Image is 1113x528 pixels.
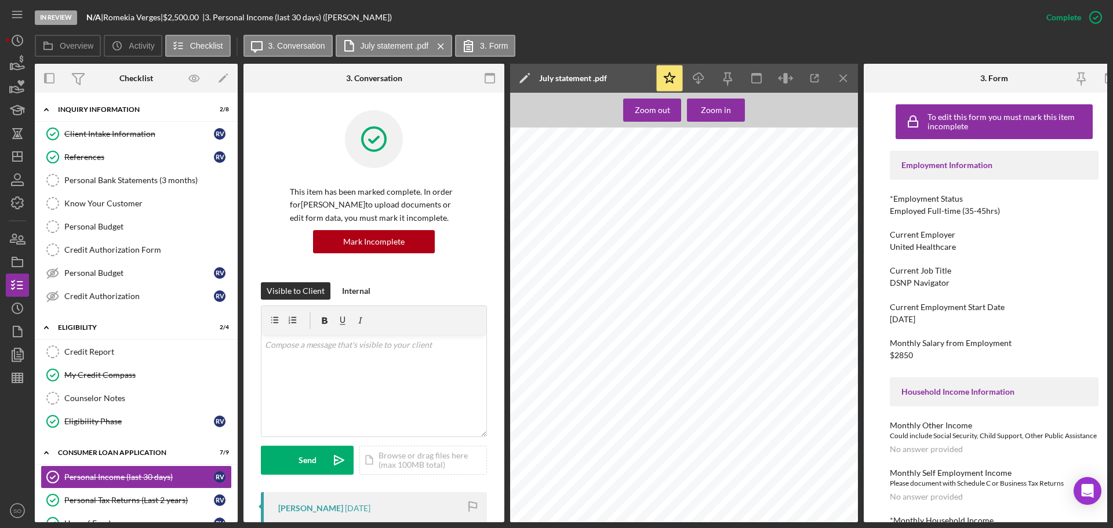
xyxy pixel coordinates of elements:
[165,35,231,57] button: Checklist
[64,347,231,356] div: Credit Report
[208,449,229,456] div: 7 / 9
[817,369,841,378] span: $-758.55
[901,161,1087,170] div: Employment Information
[1074,477,1101,505] div: Open Intercom Messenger
[64,245,231,254] div: Credit Authorization Form
[208,106,229,113] div: 2 / 8
[539,74,607,83] div: July statement .pdf
[534,383,588,392] span: Total Current Value
[534,346,566,352] span: ACCOUNT TYPE
[214,151,225,163] div: R V
[214,416,225,427] div: R V
[696,356,736,365] span: 967346639-00
[890,421,1099,430] div: Monthly Other Income
[890,492,963,501] div: No answer provided
[890,478,1099,489] div: Please document with Schedule C or Business Tax Returns
[64,292,214,301] div: Credit Authorization
[64,496,214,505] div: Personal Tax Returns (Last 2 years)
[361,41,429,50] label: July statement .pdf
[13,508,21,514] text: SO
[58,106,200,113] div: Inquiry Information
[64,417,214,426] div: Eligibility Phase
[41,489,232,512] a: Personal Tax Returns (Last 2 years)RV
[64,394,231,403] div: Counselor Notes
[826,356,841,365] span: $1.00
[41,340,232,363] a: Credit Report
[694,346,736,352] span: ACCOUNT NUMBER
[41,387,232,410] a: Counselor Notes
[480,41,508,50] label: 3. Form
[103,13,163,22] div: Romekia Verges |
[41,465,232,489] a: Personal Income (last 30 days)RV
[541,257,556,266] span: APT A
[261,282,330,300] button: Visible to Client
[64,519,214,528] div: Uses of Funds
[243,35,333,57] button: 3. Conversation
[208,324,229,331] div: 2 / 4
[890,278,950,287] div: DSNP Navigator
[261,446,354,475] button: Send
[58,324,200,331] div: Eligibility
[35,35,101,57] button: Overview
[785,211,830,220] span: [PERSON_NAME]
[214,290,225,302] div: R V
[267,282,325,300] div: Visible to Client
[346,74,402,83] div: 3. Conversation
[890,230,1099,239] div: Current Employer
[342,282,370,300] div: Internal
[890,351,913,360] div: $2850
[890,516,1099,525] div: *Monthly Household Income
[890,206,1000,216] div: Employed Full-time (35-45hrs)
[64,472,214,482] div: Personal Income (last 30 days)
[163,13,202,22] div: $2,500.00
[687,99,745,122] button: Zoom in
[202,13,392,22] div: | 3. Personal Income (last 30 days) ([PERSON_NAME])
[64,370,231,380] div: My Credit Compass
[890,303,1099,312] div: Current Employment Start Date
[541,249,598,258] span: [STREET_ADDRESS]
[927,112,1090,131] div: To edit this form you must mark this item incomplete
[104,35,162,57] button: Activity
[41,215,232,238] a: Personal Budget
[58,449,200,456] div: Consumer Loan Application
[313,230,435,253] button: Mark Incomplete
[759,199,831,207] span: STATEMENT ENDING [DATE]
[696,369,736,378] span: 967346639-75
[623,99,681,122] button: Zoom out
[64,129,214,139] div: Client Intake Information
[214,128,225,140] div: R V
[86,13,103,22] div: |
[299,446,317,475] div: Send
[41,169,232,192] a: Personal Bank Statements (3 months)
[345,504,370,513] time: 2025-08-15 01:31
[278,504,343,513] div: [PERSON_NAME]
[701,99,731,122] div: Zoom in
[336,35,453,57] button: July statement .pdf
[336,282,376,300] button: Internal
[817,383,841,392] span: $-757.55
[901,387,1087,396] div: Household Income Information
[35,10,77,25] div: In Review
[41,122,232,145] a: Client Intake InformationRV
[41,261,232,285] a: Personal BudgetRV
[580,194,619,200] span: [PHONE_NUMBER]
[214,494,225,506] div: R V
[532,325,614,334] span: SUMMARY OF ACCOUNTS
[64,152,214,162] div: References
[64,176,231,185] div: Personal Bank Statements (3 months)
[190,41,223,50] label: Checklist
[64,268,214,278] div: Personal Budget
[541,187,571,194] span: Express24 Line:
[890,242,956,252] div: United Healthcare
[41,363,232,387] a: My Credit Compass
[455,35,515,57] button: 3. Form
[541,181,607,188] span: Online Access: [DOMAIN_NAME]
[119,74,153,83] div: Checklist
[541,175,584,181] span: [STREET_ADDRESS]
[86,12,101,22] b: N/A
[541,194,579,200] span: Information Center:
[41,238,232,261] a: Credit Authorization Form
[64,222,231,231] div: Personal Budget
[980,74,1008,83] div: 3. Form
[290,185,458,224] p: This item has been marked complete. In order for [PERSON_NAME] to upload documents or edit form d...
